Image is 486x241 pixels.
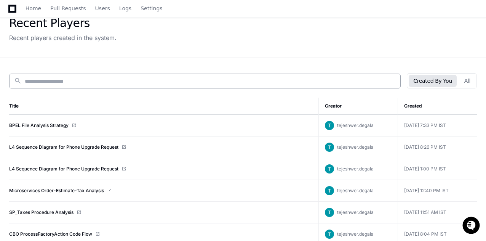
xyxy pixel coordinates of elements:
td: [DATE] 12:40 PM IST [398,180,477,202]
td: [DATE] 1:00 PM IST [398,158,477,180]
div: Past conversations [8,83,51,89]
td: [DATE] 8:26 PM IST [398,137,477,158]
img: Tejeshwer Degala [8,95,20,107]
img: ACg8ocL-P3SnoSMinE6cJ4KuvimZdrZkjavFcOgZl8SznIp-YIbKyw=s96-c [325,208,334,217]
a: BPEL File Analysis Strategy [9,122,69,129]
th: Title [9,98,318,115]
button: All [460,75,475,87]
a: L4 Sequence Diagram for Phone Upgrade Request [9,144,118,150]
span: Pull Requests [50,6,86,11]
span: Pylon [76,140,92,145]
img: ACg8ocL-P3SnoSMinE6cJ4KuvimZdrZkjavFcOgZl8SznIp-YIbKyw=s96-c [325,164,334,174]
td: [DATE] 7:33 PM IST [398,115,477,137]
span: Tejeshwer Degala [24,102,64,108]
span: Home [26,6,41,11]
span: Logs [119,6,131,11]
a: SP_Taxes Procedure Analysis [9,209,74,215]
span: [DATE] [70,102,85,108]
th: Created [398,98,477,115]
span: Users [95,6,110,11]
span: [DATE] [70,122,85,129]
img: PlayerZero [8,7,23,22]
img: ACg8ocL-P3SnoSMinE6cJ4KuvimZdrZkjavFcOgZl8SznIp-YIbKyw=s96-c [325,230,334,239]
img: ACg8ocL-P3SnoSMinE6cJ4KuvimZdrZkjavFcOgZl8SznIp-YIbKyw=s96-c [325,143,334,152]
button: Created By You [409,75,456,87]
span: tejeshwer.degala [337,188,374,193]
a: Microservices Order-Estimate-Tax Analysis [9,188,104,194]
th: Creator [318,98,398,115]
div: Start new chat [34,56,125,64]
span: tejeshwer.degala [337,166,374,172]
iframe: Open customer support [462,216,482,236]
img: 1736555170064-99ba0984-63c1-480f-8ee9-699278ef63ed [8,56,21,70]
span: tejeshwer.degala [337,144,374,150]
mat-icon: search [14,77,22,85]
td: [DATE] 11:51 AM IST [398,202,477,223]
div: Recent Players [9,16,117,30]
span: • [65,122,68,129]
span: Tejeshwer Degala [24,122,64,129]
img: Tejeshwer Degala [8,115,20,127]
div: Recent players created in the system. [9,33,117,42]
img: ACg8ocL-P3SnoSMinE6cJ4KuvimZdrZkjavFcOgZl8SznIp-YIbKyw=s96-c [325,186,334,195]
div: Welcome [8,30,139,42]
a: L4 Sequence Diagram for Phone Upgrade Request [9,166,118,172]
span: tejeshwer.degala [337,231,374,237]
span: tejeshwer.degala [337,122,374,128]
img: ACg8ocL-P3SnoSMinE6cJ4KuvimZdrZkjavFcOgZl8SznIp-YIbKyw=s96-c [325,121,334,130]
span: • [65,102,68,108]
a: CBO ProcessFactoryAction Code Flow [9,231,92,237]
button: Start new chat [129,59,139,68]
a: Powered byPylon [54,139,92,145]
img: 7521149027303_d2c55a7ec3fe4098c2f6_72.png [16,56,30,70]
div: We're available if you need us! [34,64,105,70]
button: See all [118,81,139,90]
span: Settings [141,6,162,11]
span: tejeshwer.degala [337,209,374,215]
